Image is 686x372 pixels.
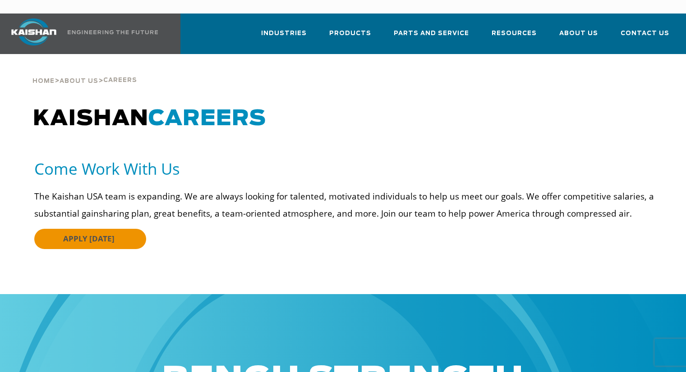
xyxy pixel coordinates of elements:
[148,108,266,130] span: CAREERS
[394,22,469,52] a: Parts and Service
[60,77,98,85] a: About Us
[559,22,598,52] a: About Us
[60,78,98,84] span: About Us
[261,22,307,52] a: Industries
[394,28,469,39] span: Parts and Service
[559,28,598,39] span: About Us
[329,28,371,39] span: Products
[34,188,658,222] p: The Kaishan USA team is expanding. We are always looking for talented, motivated individuals to h...
[32,77,55,85] a: Home
[621,22,669,52] a: Contact Us
[34,229,146,249] a: APPLY [DATE]
[492,22,537,52] a: Resources
[32,78,55,84] span: Home
[103,77,137,83] span: Careers
[63,233,115,244] span: APPLY [DATE]
[329,22,371,52] a: Products
[492,28,537,39] span: Resources
[34,159,658,179] h5: Come Work With Us
[621,28,669,39] span: Contact Us
[32,54,137,88] div: > >
[33,108,266,130] span: KAISHAN
[68,30,158,34] img: Engineering the future
[261,28,307,39] span: Industries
